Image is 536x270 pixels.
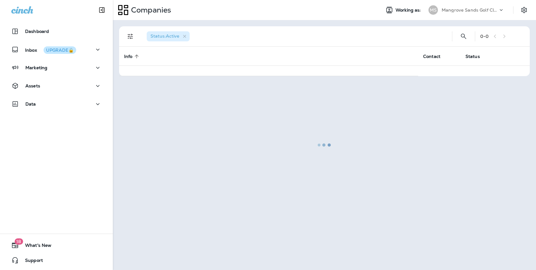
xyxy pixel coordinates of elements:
span: Working as: [396,8,422,13]
button: Data [6,98,107,110]
span: What's New [19,243,51,250]
button: Marketing [6,61,107,74]
p: Mangrove Sands Golf Club [442,8,498,13]
p: Assets [25,83,40,88]
span: Support [19,258,43,265]
p: Companies [129,5,171,15]
div: MS [428,5,438,15]
button: InboxUPGRADE🔒 [6,43,107,56]
p: Dashboard [25,29,49,34]
p: Marketing [25,65,47,70]
button: Dashboard [6,25,107,38]
button: UPGRADE🔒 [44,46,76,54]
p: Inbox [25,46,76,53]
span: 18 [14,238,23,245]
button: Collapse Sidebar [93,4,111,16]
button: Settings [518,4,530,16]
p: Data [25,101,36,106]
button: Assets [6,80,107,92]
button: 18What's New [6,239,107,252]
button: Support [6,254,107,267]
div: UPGRADE🔒 [46,48,74,52]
